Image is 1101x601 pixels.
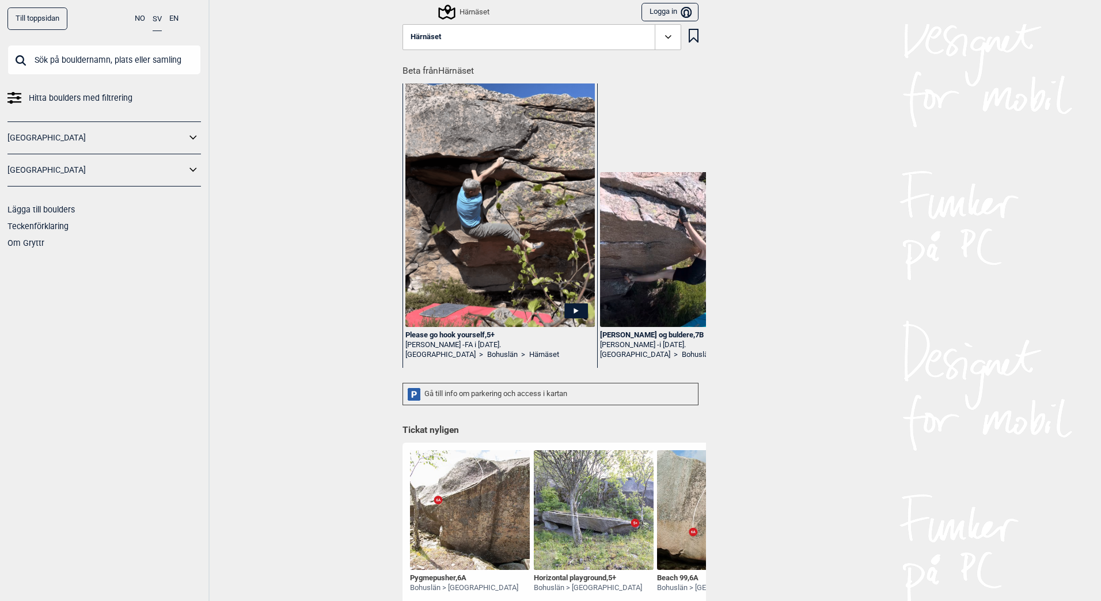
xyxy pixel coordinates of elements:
a: [GEOGRAPHIC_DATA] [405,350,476,360]
span: FA i [DATE]. [465,340,501,349]
span: > [521,350,525,360]
img: Horizontal playground 220602 [534,450,654,570]
div: Pygmepusher , [410,573,518,583]
span: 5+ [608,573,616,582]
div: [PERSON_NAME] - [600,340,789,350]
div: Bohuslän > [GEOGRAPHIC_DATA] [534,583,642,593]
div: Bohuslän > [GEOGRAPHIC_DATA] [410,583,518,593]
span: 6A [689,573,698,582]
a: Lägga till boulders [7,205,75,214]
a: Teckenförklaring [7,222,69,231]
button: NO [135,7,145,30]
span: i [DATE]. [659,340,686,349]
a: Hitta boulders med filtrering [7,90,201,106]
h1: Tickat nyligen [403,424,698,437]
a: Om Gryttr [7,238,44,248]
div: [PERSON_NAME] og buldere , 7B [600,330,789,340]
span: Härnäset [411,33,441,41]
a: Bohuslän [682,350,712,360]
a: Bohuslän [487,350,518,360]
span: > [674,350,678,360]
input: Sök på bouldernamn, plats eller samling [7,45,201,75]
div: Please go hook yourself , 5+ [405,330,595,340]
div: Horizontal playground , [534,573,642,583]
img: Svante pa Romeo og buldere [600,172,789,327]
a: [GEOGRAPHIC_DATA] [7,162,186,178]
a: [GEOGRAPHIC_DATA] [7,130,186,146]
img: Please go hook yourself Tina Jorgensen [405,65,595,336]
img: Beach 99 190723 [657,450,777,570]
div: Härnäset [440,5,489,19]
div: [PERSON_NAME] - [405,340,595,350]
button: Härnäset [403,24,681,51]
span: Hitta boulders med filtrering [29,90,132,106]
button: Logga in [641,3,698,22]
button: SV [153,7,162,31]
h1: Beta från Härnäset [403,58,706,78]
div: Beach 99 , [657,573,765,583]
a: Till toppsidan [7,7,67,30]
span: 6A [457,573,466,582]
img: Pygmepusher [410,450,530,570]
a: [GEOGRAPHIC_DATA] [600,350,670,360]
div: Gå till info om parkering och access i kartan [403,383,698,405]
div: Bohuslän > [GEOGRAPHIC_DATA] [657,583,765,593]
span: > [479,350,483,360]
button: EN [169,7,179,30]
a: Härnäset [529,350,559,360]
